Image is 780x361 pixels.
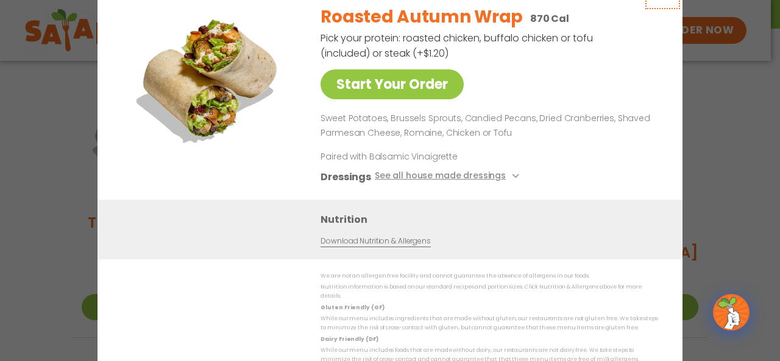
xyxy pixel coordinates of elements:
[321,111,653,141] p: Sweet Potatoes, Brussels Sprouts, Candied Pecans, Dried Cranberries, Shaved Parmesan Cheese, Roma...
[321,282,658,301] p: Nutrition information is based on our standard recipes and portion sizes. Click Nutrition & Aller...
[321,150,546,163] p: Paired with Balsamic Vinaigrette
[321,314,658,333] p: While our menu includes ingredients that are made without gluten, our restaurants are not gluten ...
[714,295,748,329] img: wpChatIcon
[321,335,378,342] strong: Dairy Friendly (DF)
[321,272,658,281] p: We are not an allergen free facility and cannot guarantee the absence of allergens in our foods.
[321,169,371,184] h3: Dressings
[321,303,384,310] strong: Gluten Friendly (GF)
[375,169,523,184] button: See all house made dressings
[321,211,664,226] h3: Nutrition
[321,69,464,99] a: Start Your Order
[321,30,595,61] p: Pick your protein: roasted chicken, buffalo chicken or tofu (included) or steak (+$1.20)
[530,11,569,26] p: 870 Cal
[321,235,430,247] a: Download Nutrition & Allergens
[321,4,523,30] h2: Roasted Autumn Wrap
